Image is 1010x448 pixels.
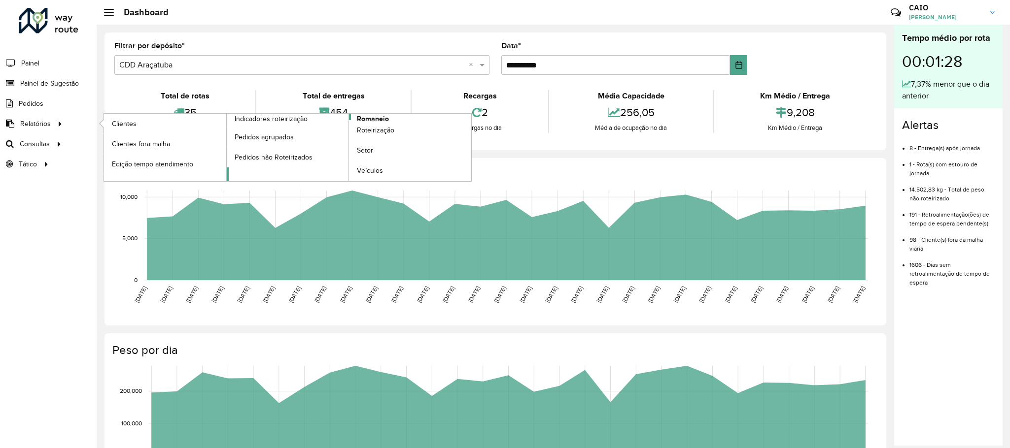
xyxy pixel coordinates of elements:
[313,285,327,304] text: [DATE]
[698,285,712,304] text: [DATE]
[730,55,747,75] button: Choose Date
[724,285,738,304] text: [DATE]
[262,285,276,304] text: [DATE]
[357,165,383,176] span: Veículos
[114,7,169,18] h2: Dashboard
[112,343,876,357] h4: Peso por dia
[259,102,408,123] div: 454
[552,90,711,102] div: Média Capacidade
[519,285,533,304] text: [DATE]
[287,285,302,304] text: [DATE]
[390,285,404,304] text: [DATE]
[552,102,711,123] div: 256,05
[826,285,840,304] text: [DATE]
[909,153,995,178] li: 1 - Rota(s) com estouro de jornada
[909,253,995,287] li: 1606 - Dias sem retroalimentação de tempo de espera
[104,114,349,181] a: Indicadores roteirização
[909,136,995,153] li: 8 - Entrega(s) após jornada
[227,127,349,147] a: Pedidos agrupados
[552,123,711,133] div: Média de ocupação no dia
[647,285,661,304] text: [DATE]
[227,147,349,167] a: Pedidos não Roteirizados
[339,285,353,304] text: [DATE]
[20,78,79,89] span: Painel de Sugestão
[104,154,226,174] a: Edição tempo atendimento
[114,40,185,52] label: Filtrar por depósito
[259,90,408,102] div: Total de entregas
[357,145,373,156] span: Setor
[235,114,308,124] span: Indicadores roteirização
[20,139,50,149] span: Consultas
[121,420,142,426] text: 100,000
[349,161,471,181] a: Veículos
[749,285,764,304] text: [DATE]
[492,285,507,304] text: [DATE]
[672,285,687,304] text: [DATE]
[112,119,137,129] span: Clientes
[885,2,906,23] a: Contato Rápido
[349,141,471,160] a: Setor
[717,90,874,102] div: Km Médio / Entrega
[416,285,430,304] text: [DATE]
[104,134,226,154] a: Clientes fora malha
[236,285,250,304] text: [DATE]
[909,228,995,253] li: 98 - Cliente(s) fora da malha viária
[570,285,584,304] text: [DATE]
[134,285,148,304] text: [DATE]
[227,114,472,181] a: Romaneio
[185,285,199,304] text: [DATE]
[595,285,610,304] text: [DATE]
[357,125,394,135] span: Roteirização
[775,285,789,304] text: [DATE]
[349,121,471,140] a: Roteirização
[717,102,874,123] div: 9,208
[902,45,995,78] div: 00:01:28
[122,235,138,242] text: 5,000
[21,58,39,68] span: Painel
[134,277,138,283] text: 0
[117,102,253,123] div: 35
[210,285,225,304] text: [DATE]
[902,78,995,102] div: 7,37% menor que o dia anterior
[909,3,983,12] h3: CAIO
[414,123,545,133] div: Recargas no dia
[117,90,253,102] div: Total de rotas
[159,285,174,304] text: [DATE]
[19,159,37,169] span: Tático
[235,152,313,162] span: Pedidos não Roteirizados
[364,285,379,304] text: [DATE]
[717,123,874,133] div: Km Médio / Entrega
[414,90,545,102] div: Recargas
[120,388,142,394] text: 200,000
[467,285,481,304] text: [DATE]
[902,32,995,45] div: Tempo médio por rota
[104,114,226,133] a: Clientes
[112,168,876,182] h4: Capacidade por dia
[441,285,455,304] text: [DATE]
[909,178,995,203] li: 14.502,83 kg - Total de peso não roteirizado
[544,285,558,304] text: [DATE]
[902,118,995,132] h4: Alertas
[235,132,294,142] span: Pedidos agrupados
[120,193,138,200] text: 10,000
[501,40,521,52] label: Data
[909,13,983,22] span: [PERSON_NAME]
[20,119,51,129] span: Relatórios
[357,114,389,124] span: Romaneio
[621,285,635,304] text: [DATE]
[801,285,815,304] text: [DATE]
[909,203,995,228] li: 191 - Retroalimentação(ões) de tempo de espera pendente(s)
[852,285,866,304] text: [DATE]
[19,98,43,109] span: Pedidos
[112,159,193,169] span: Edição tempo atendimento
[469,59,477,71] span: Clear all
[112,139,170,149] span: Clientes fora malha
[414,102,545,123] div: 2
